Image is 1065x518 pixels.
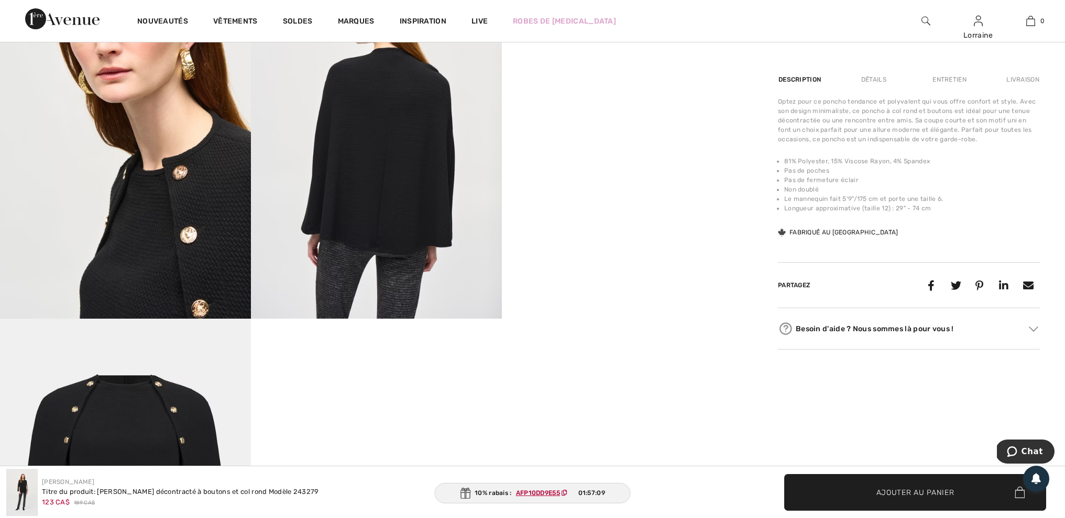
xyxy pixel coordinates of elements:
[338,17,375,28] a: Marques
[213,17,258,28] a: Vêtements
[778,228,898,237] div: Fabriqué au [GEOGRAPHIC_DATA]
[1026,15,1035,27] img: Mon panier
[784,204,1040,213] li: Longueur approximative (taille 12) : 29" - 74 cm
[283,17,313,28] a: Soldes
[778,70,824,89] div: Description
[1005,15,1056,27] a: 0
[42,498,70,506] span: 123 CA$
[852,70,895,89] div: Détails
[1029,326,1038,332] img: Arrow2.svg
[42,487,319,497] div: Titre du produit: [PERSON_NAME] décontracté à boutons et col rond Modèle 243279
[1004,70,1040,89] div: Livraison
[784,166,1040,175] li: Pas de poches
[1040,16,1045,26] span: 0
[952,30,1004,41] div: Lorraine
[471,16,488,27] a: Live
[400,17,446,28] span: Inspiration
[25,8,100,29] img: 1ère Avenue
[434,483,631,503] div: 10% rabais :
[784,185,1040,194] li: Non doublé
[460,488,470,499] img: Gift.svg
[921,15,930,27] img: recherche
[42,478,94,486] a: [PERSON_NAME]
[778,97,1040,144] div: Optez pour ce poncho tendance et polyvalent qui vous offre confort et style. Avec son design mini...
[778,321,1040,336] div: Besoin d'aide ? Nous sommes là pour vous !
[876,487,954,498] span: Ajouter au panier
[784,156,1040,166] li: 81% Polyester, 15% Viscose Rayon, 4% Spandex
[513,16,616,27] a: Robes de [MEDICAL_DATA]
[778,281,810,289] span: Partagez
[74,499,95,507] span: 189 CA$
[997,440,1055,466] iframe: Ouvre un widget dans lequel vous pouvez chatter avec l’un de nos agents
[137,17,188,28] a: Nouveautés
[784,474,1046,511] button: Ajouter au panier
[784,194,1040,204] li: Le mannequin fait 5'9"/175 cm et porte une taille 6.
[784,175,1040,185] li: Pas de fermeture éclair
[924,70,975,89] div: Entretien
[974,15,983,27] img: Mes infos
[1015,487,1025,498] img: Bag.svg
[516,489,560,497] ins: AFP10DD9E55
[6,469,38,516] img: Titre du produit: Poncho d&eacute;contract&eacute; &agrave; boutons et col rond mod&egrave;le 243279
[974,16,983,26] a: Se connecter
[578,488,605,498] span: 01:57:09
